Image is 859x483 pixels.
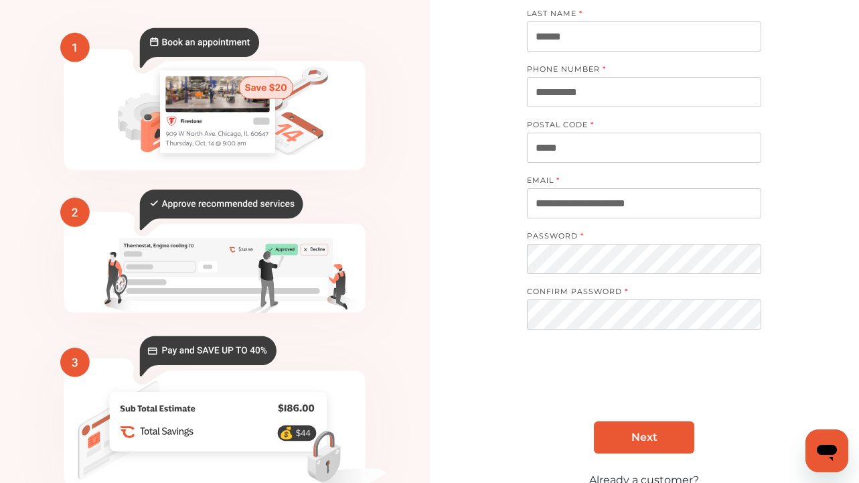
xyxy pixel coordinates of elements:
span: Next [631,431,657,443]
label: POSTAL CODE [527,120,748,133]
label: PASSWORD [527,231,748,244]
label: PHONE NUMBER [527,64,748,77]
iframe: Button to launch messaging window [805,429,848,472]
text: 💰 [279,426,294,440]
label: LAST NAME [527,9,748,21]
iframe: reCAPTCHA [542,359,746,411]
label: EMAIL [527,176,748,188]
label: CONFIRM PASSWORD [527,287,748,299]
a: Next [594,421,694,454]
